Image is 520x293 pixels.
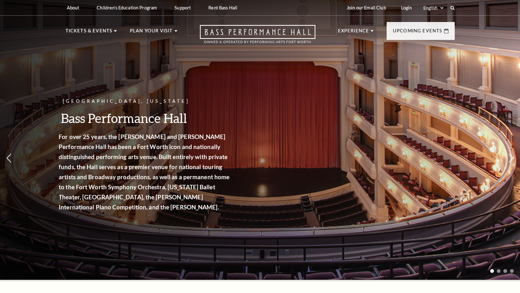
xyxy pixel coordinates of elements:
p: Rent Bass Hall [208,5,237,10]
p: Support [174,5,191,10]
p: Tickets & Events [66,27,113,38]
strong: For over 25 years, the [PERSON_NAME] and [PERSON_NAME] Performance Hall has been a Fort Worth ico... [63,133,234,211]
p: Plan Your Visit [130,27,173,38]
p: [GEOGRAPHIC_DATA], [US_STATE] [63,97,236,105]
p: Upcoming Events [393,27,442,38]
h3: Bass Performance Hall [63,110,236,126]
p: Experience [338,27,369,38]
p: Children's Education Program [97,5,157,10]
p: About [67,5,79,10]
select: Select: [422,5,444,11]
